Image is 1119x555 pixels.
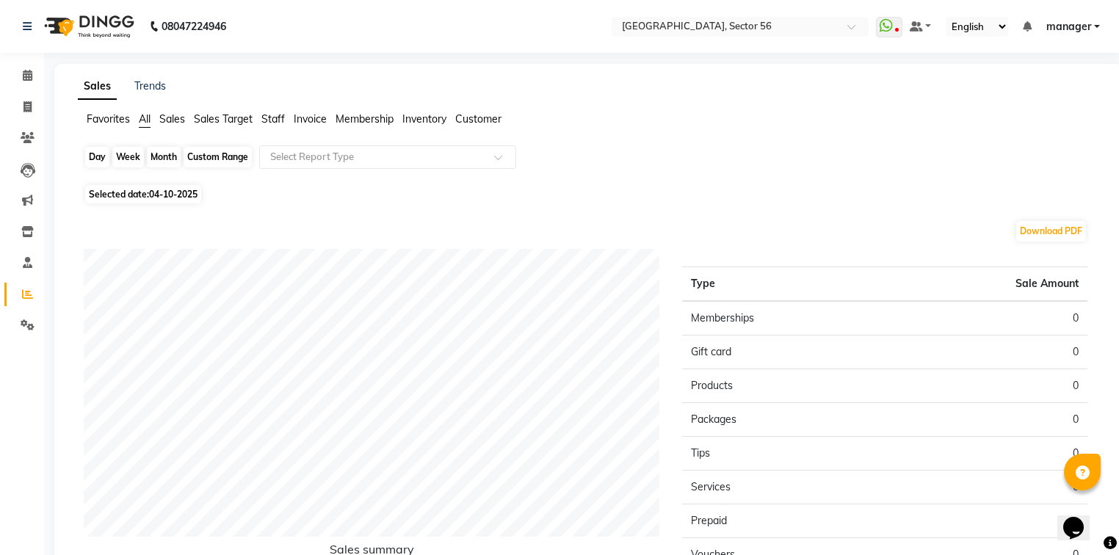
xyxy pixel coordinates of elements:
[682,403,885,437] td: Packages
[682,267,885,302] th: Type
[885,335,1087,369] td: 0
[885,504,1087,538] td: 0
[885,437,1087,471] td: 0
[885,301,1087,335] td: 0
[85,185,201,203] span: Selected date:
[682,369,885,403] td: Products
[1057,496,1104,540] iframe: chat widget
[162,6,226,47] b: 08047224946
[87,112,130,126] span: Favorites
[194,112,253,126] span: Sales Target
[85,147,109,167] div: Day
[149,189,198,200] span: 04-10-2025
[112,147,144,167] div: Week
[682,437,885,471] td: Tips
[402,112,446,126] span: Inventory
[159,112,185,126] span: Sales
[885,471,1087,504] td: 0
[336,112,394,126] span: Membership
[147,147,181,167] div: Month
[682,504,885,538] td: Prepaid
[1016,221,1086,242] button: Download PDF
[1046,19,1091,35] span: manager
[682,301,885,335] td: Memberships
[37,6,138,47] img: logo
[184,147,252,167] div: Custom Range
[139,112,151,126] span: All
[885,267,1087,302] th: Sale Amount
[294,112,327,126] span: Invoice
[885,403,1087,437] td: 0
[682,471,885,504] td: Services
[134,79,166,92] a: Trends
[261,112,285,126] span: Staff
[885,369,1087,403] td: 0
[682,335,885,369] td: Gift card
[455,112,501,126] span: Customer
[78,73,117,100] a: Sales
